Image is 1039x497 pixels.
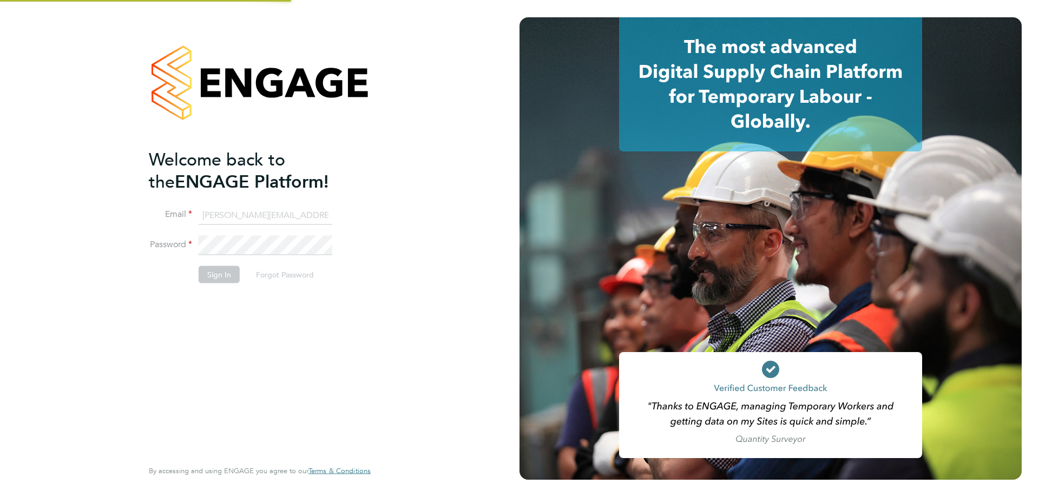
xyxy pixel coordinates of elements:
span: By accessing and using ENGAGE you agree to our [149,466,371,475]
span: Welcome back to the [149,149,285,192]
label: Email [149,209,192,220]
label: Password [149,239,192,250]
button: Forgot Password [247,266,323,283]
h2: ENGAGE Platform! [149,148,360,193]
input: Enter your work email... [199,206,332,225]
a: Terms & Conditions [308,467,371,475]
button: Sign In [199,266,240,283]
